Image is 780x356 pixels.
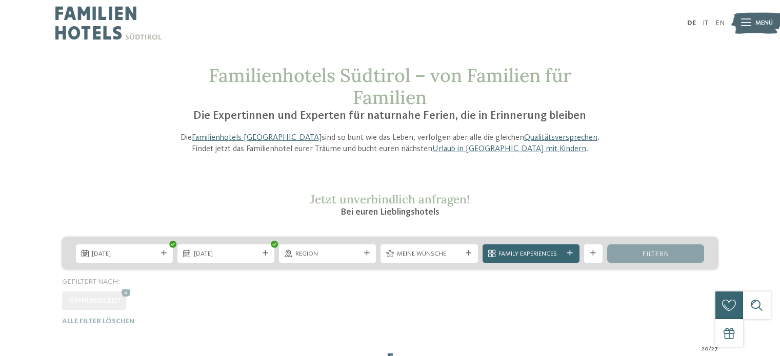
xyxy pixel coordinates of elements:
[524,134,597,142] a: Qualitätsversprechen
[432,145,586,153] a: Urlaub in [GEOGRAPHIC_DATA] mit Kindern
[498,249,563,259] span: Family Experiences
[687,19,696,27] a: DE
[193,110,586,121] span: Die Expertinnen und Experten für naturnahe Ferien, die in Erinnerung bleiben
[702,344,709,353] span: 20
[703,19,708,27] a: IT
[755,18,773,28] span: Menü
[709,344,711,353] span: /
[295,249,360,259] span: Region
[209,64,571,109] span: Familienhotels Südtirol – von Familien für Familien
[711,344,718,353] span: 27
[715,19,725,27] a: EN
[171,132,610,155] p: Die sind so bunt wie das Leben, verfolgen aber alle die gleichen . Findet jetzt das Familienhotel...
[194,249,258,259] span: [DATE]
[192,134,322,142] a: Familienhotels [GEOGRAPHIC_DATA]
[310,192,470,206] span: Jetzt unverbindlich anfragen!
[341,207,439,217] span: Bei euren Lieblingshotels
[92,249,156,259] span: [DATE]
[397,249,462,259] span: Meine Wünsche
